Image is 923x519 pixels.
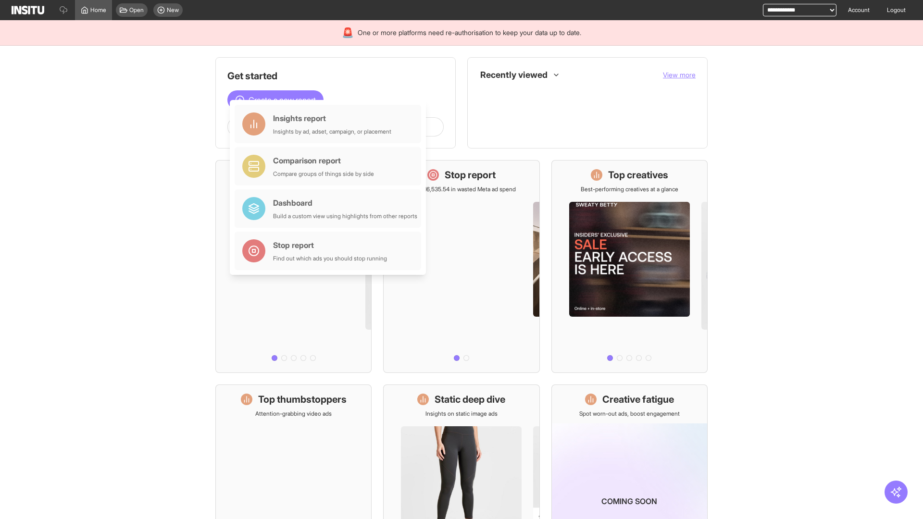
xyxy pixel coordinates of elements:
[273,212,417,220] div: Build a custom view using highlights from other reports
[273,239,387,251] div: Stop report
[90,6,106,14] span: Home
[273,112,391,124] div: Insights report
[273,197,417,209] div: Dashboard
[12,6,44,14] img: Logo
[581,185,678,193] p: Best-performing creatives at a glance
[273,128,391,136] div: Insights by ad, adset, campaign, or placement
[663,71,696,79] span: View more
[258,393,347,406] h1: Top thumbstoppers
[273,255,387,262] div: Find out which ads you should stop running
[435,393,505,406] h1: Static deep dive
[342,26,354,39] div: 🚨
[445,168,496,182] h1: Stop report
[167,6,179,14] span: New
[608,168,668,182] h1: Top creatives
[425,410,498,418] p: Insights on static image ads
[273,170,374,178] div: Compare groups of things side by side
[407,185,516,193] p: Save £16,535.54 in wasted Meta ad spend
[129,6,144,14] span: Open
[358,28,581,37] span: One or more platforms need re-authorisation to keep your data up to date.
[255,410,332,418] p: Attention-grabbing video ads
[249,94,316,106] span: Create a new report
[227,69,444,83] h1: Get started
[383,160,539,373] a: Stop reportSave £16,535.54 in wasted Meta ad spend
[215,160,372,373] a: What's live nowSee all active ads instantly
[227,90,324,110] button: Create a new report
[663,70,696,80] button: View more
[551,160,708,373] a: Top creativesBest-performing creatives at a glance
[273,155,374,166] div: Comparison report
